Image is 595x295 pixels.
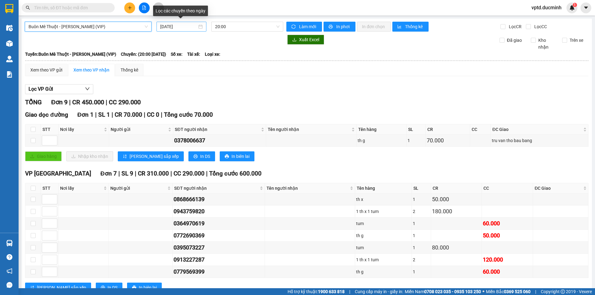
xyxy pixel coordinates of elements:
[110,185,166,192] span: Người gửi
[7,254,12,260] span: question-circle
[174,195,264,204] div: 0868666139
[118,170,120,177] span: |
[139,2,150,13] button: file-add
[505,37,524,44] span: Đã giao
[483,290,484,293] span: ⚪️
[30,285,34,290] span: sort-ascending
[413,196,430,203] div: 1
[171,51,183,58] span: Số xe:
[173,135,266,147] td: 0378006637
[299,36,319,43] span: Xuất Excel
[432,243,481,252] div: 80.000
[483,231,532,240] div: 50.000
[231,153,249,160] span: In biên lai
[431,183,482,193] th: CR
[118,151,184,161] button: sort-ascending[PERSON_NAME] sắp xếp
[147,111,159,118] span: CC 0
[413,220,430,227] div: 1
[504,289,531,294] strong: 0369 525 060
[356,196,411,203] div: th x
[426,124,470,135] th: CR
[358,137,405,144] div: th g
[486,288,531,295] span: Miền Bắc
[127,283,162,293] button: printerIn biên lai
[66,151,113,161] button: downloadNhập kho nhận
[206,170,208,177] span: |
[73,67,109,73] div: Xem theo VP nhận
[506,23,522,30] span: Lọc CR
[355,183,412,193] th: Tên hàng
[492,137,587,144] div: tru van tho bau bang
[209,170,262,177] span: Tổng cước 600.000
[121,67,138,73] div: Thống kê
[357,22,391,32] button: In đơn chọn
[175,126,259,133] span: SĐT người nhận
[7,282,12,288] span: message
[356,268,411,275] div: th g
[356,256,411,263] div: 1 th x 1 tum
[72,98,104,106] span: CR 450.000
[470,124,491,135] th: CC
[29,22,148,31] span: Buôn Mê Thuột - Hồ Chí Minh (VIP)
[112,111,113,118] span: |
[34,4,107,11] input: Tìm tên, số ĐT hoặc mã đơn
[527,4,566,11] span: vptd.ducminh
[225,154,229,159] span: printer
[187,51,200,58] span: Tài xế:
[135,170,136,177] span: |
[324,22,355,32] button: printerIn phơi
[115,111,142,118] span: CR 70.000
[60,126,103,133] span: Nơi lấy
[174,136,265,145] div: 0378006637
[96,283,122,293] button: printerIn DS
[535,185,582,192] span: ĐC Giao
[174,170,205,177] span: CC 290.000
[318,289,345,294] strong: 1900 633 818
[77,111,94,118] span: Đơn 1
[286,22,322,32] button: syncLàm mới
[101,285,105,290] span: printer
[574,3,576,7] span: 1
[492,126,582,133] span: ĐC Giao
[413,268,430,275] div: 1
[7,268,12,274] span: notification
[25,283,91,293] button: sort-ascending[PERSON_NAME] sắp xếp
[173,218,265,230] td: 0364970619
[569,5,575,11] img: icon-new-feature
[109,98,141,106] span: CC 290.000
[161,111,162,118] span: |
[173,230,265,242] td: 0772690369
[164,111,213,118] span: Tổng cước 70.000
[6,71,13,78] img: solution-icon
[174,267,264,276] div: 0779569399
[583,5,589,11] span: caret-down
[60,185,102,192] span: Nơi lấy
[561,289,565,294] span: copyright
[173,242,265,254] td: 0395073227
[138,170,169,177] span: CR 310.000
[215,22,280,31] span: 20:00
[51,98,68,106] span: Đơn 9
[482,183,533,193] th: CC
[6,40,13,47] img: warehouse-icon
[6,240,13,246] img: warehouse-icon
[100,170,117,177] span: Đơn 7
[108,284,117,291] span: In DS
[220,151,254,161] button: printerIn biên lai
[170,170,172,177] span: |
[30,67,62,73] div: Xem theo VP gửi
[37,284,86,291] span: [PERSON_NAME] sắp xếp
[356,232,411,239] div: th g
[299,23,317,30] span: Làm mới
[355,288,403,295] span: Cung cấp máy in - giấy in:
[292,37,297,42] span: download
[413,208,430,215] div: 2
[139,284,157,291] span: In biên lai
[121,51,166,58] span: Chuyến: (20:00 [DATE])
[160,23,197,30] input: 11/10/2025
[532,23,548,30] span: Lọc CC
[174,231,264,240] div: 0772690369
[267,185,349,192] span: Tên người nhận
[356,244,411,251] div: tum
[408,137,425,144] div: 1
